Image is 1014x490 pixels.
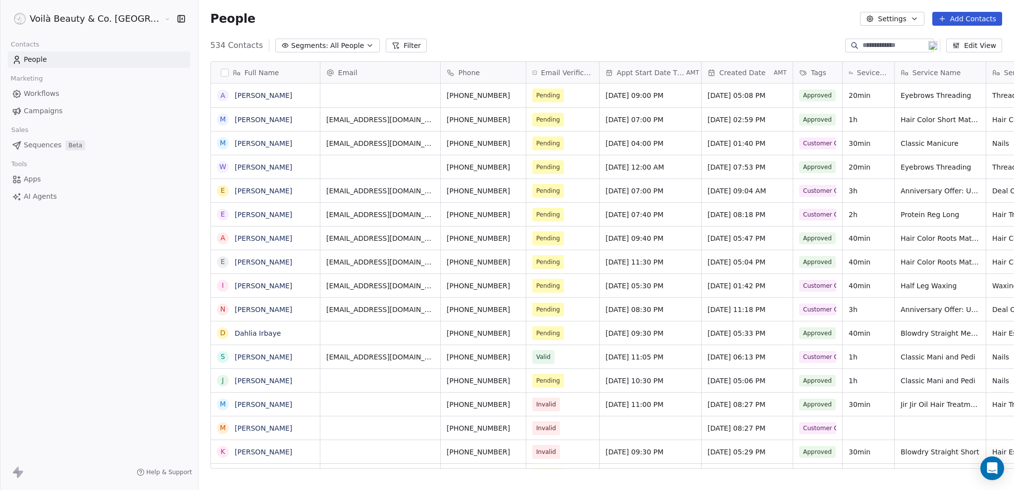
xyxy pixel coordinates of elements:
span: [EMAIL_ADDRESS][DOMAIN_NAME] [326,233,434,243]
div: A [220,90,225,101]
span: Approved [799,327,836,339]
span: [PHONE_NUMBER] [447,186,520,196]
button: Settings [860,12,924,26]
div: Full Name [211,62,320,83]
a: [PERSON_NAME] [235,234,292,242]
a: Apps [8,171,190,187]
div: M [220,399,226,409]
span: [DATE] 09:40 PM [606,233,695,243]
span: 40min [849,328,888,338]
span: 1h [849,352,888,362]
span: [EMAIL_ADDRESS][DOMAIN_NAME] [326,352,434,362]
span: [DATE] 05:04 PM [708,257,787,267]
span: Invalid [536,447,556,457]
span: [DATE] 09:30 PM [606,328,695,338]
div: Service Name [895,62,986,83]
span: Email Verification Status [541,68,593,78]
span: Approved [799,89,836,101]
span: [DATE] 11:30 PM [606,257,695,267]
span: Pending [536,328,560,338]
span: Half Leg Waxing [901,281,980,291]
span: Pending [536,90,560,100]
span: Classic Mani and Pedi [901,352,980,362]
span: [DATE] 07:00 PM [606,186,695,196]
span: Anniversary Offer: Ultimate Frizz-Free Hair Confidence Package 👩‍🦰 [901,305,980,314]
span: [DATE] 05:47 PM [708,233,787,243]
span: Contacts [6,37,44,52]
a: SequencesBeta [8,137,190,153]
span: 1h [849,115,888,125]
img: Voila_Beauty_And_Co_Logo.png [14,13,26,25]
span: [DATE] 09:30 PM [606,447,695,457]
a: Workflows [8,86,190,102]
a: Help & Support [137,468,192,476]
a: [PERSON_NAME] [235,139,292,147]
span: Blowdry Straight Medium [901,328,980,338]
span: 534 Contacts [210,40,263,51]
span: Approved [799,446,836,458]
span: [PHONE_NUMBER] [447,210,520,220]
a: [PERSON_NAME] [235,91,292,99]
span: [PHONE_NUMBER] [447,352,520,362]
span: Eyebrows Threading [901,90,980,100]
span: [PHONE_NUMBER] [447,376,520,386]
a: [PERSON_NAME] [235,377,292,385]
span: 40min [849,281,888,291]
span: Hair Color Roots Matrix (with [MEDICAL_DATA]) [901,257,980,267]
span: Customer Created [799,137,836,149]
a: Campaigns [8,103,190,119]
span: 30min [849,400,888,409]
a: [PERSON_NAME] [235,306,292,313]
span: [PHONE_NUMBER] [447,305,520,314]
a: [PERSON_NAME] [235,211,292,219]
span: [DATE] 07:40 PM [606,210,695,220]
span: AMT [686,69,699,77]
span: Email [338,68,357,78]
span: All People [330,41,364,51]
div: N [220,304,225,314]
span: 30min [849,138,888,148]
span: Pending [536,305,560,314]
div: K [220,446,225,457]
span: Anniversary Offer: Ultimate Frizz-Free Hair Confidence Package 👩‍🦰 [901,186,980,196]
span: [EMAIL_ADDRESS][DOMAIN_NAME] [326,257,434,267]
div: Phone [441,62,526,83]
span: Segments: [291,41,328,51]
div: Created DateAMT [702,62,793,83]
button: Voilà Beauty & Co. [GEOGRAPHIC_DATA] [12,10,157,27]
span: [DATE] 06:13 PM [708,352,787,362]
span: [DATE] 11:18 PM [708,305,787,314]
span: [PHONE_NUMBER] [447,257,520,267]
span: 30min [849,447,888,457]
div: M [220,423,226,433]
span: 2h [849,210,888,220]
span: [PHONE_NUMBER] [447,400,520,409]
span: Beta [65,140,85,150]
span: Protein Reg Long [901,210,980,220]
span: 20min [849,90,888,100]
span: Customer Created [799,209,836,221]
span: [DATE] 08:30 PM [606,305,695,314]
div: Appt Start Date TimeAMT [600,62,701,83]
span: Workflows [24,89,59,99]
span: Tags [811,68,826,78]
span: Sales [7,123,33,137]
span: Eyebrows Threading [901,162,980,172]
span: 40min [849,257,888,267]
div: E [220,257,225,267]
span: Jir Jir Oil Hair Treatment [901,400,980,409]
span: 3h [849,305,888,314]
a: AI Agents [8,188,190,205]
div: Sevice Duration [843,62,894,83]
span: Help & Support [147,468,192,476]
span: Full Name [245,68,279,78]
div: Email [320,62,440,83]
img: 19.png [928,41,937,50]
a: [PERSON_NAME] [235,163,292,171]
a: People [8,51,190,68]
span: Pending [536,162,560,172]
span: Pending [536,138,560,148]
div: E [220,209,225,220]
span: [DATE] 05:33 PM [708,328,787,338]
div: Email Verification Status [526,62,599,83]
